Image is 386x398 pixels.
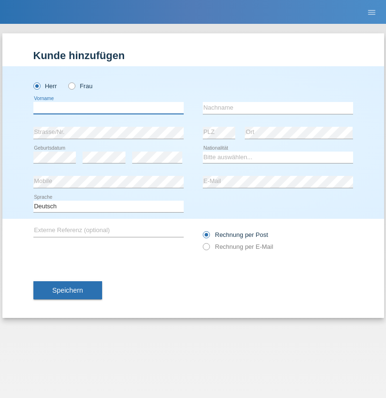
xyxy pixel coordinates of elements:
span: Speichern [52,286,83,294]
input: Herr [33,82,40,89]
label: Rechnung per E-Mail [203,243,273,250]
input: Rechnung per Post [203,231,209,243]
i: menu [367,8,376,17]
button: Speichern [33,281,102,299]
h1: Kunde hinzufügen [33,50,353,61]
label: Frau [68,82,93,90]
input: Rechnung per E-Mail [203,243,209,255]
a: menu [362,9,381,15]
label: Herr [33,82,57,90]
label: Rechnung per Post [203,231,268,238]
input: Frau [68,82,74,89]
